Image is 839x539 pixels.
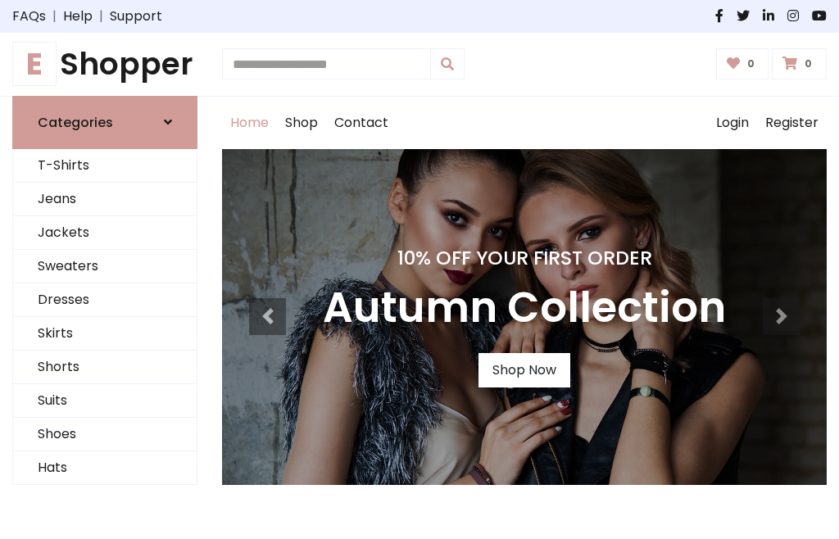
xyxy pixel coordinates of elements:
a: Support [110,7,162,26]
h3: Autumn Collection [323,283,726,333]
a: Shorts [13,351,197,384]
h6: Categories [38,115,113,130]
a: Home [222,97,277,149]
a: Shop Now [478,353,570,387]
span: E [12,42,57,86]
a: Register [757,97,827,149]
a: Categories [12,96,197,149]
a: Suits [13,384,197,418]
a: 0 [716,48,769,79]
a: FAQs [12,7,46,26]
a: Shoes [13,418,197,451]
a: Contact [326,97,397,149]
a: 0 [772,48,827,79]
span: | [46,7,63,26]
a: EShopper [12,46,197,83]
h1: Shopper [12,46,197,83]
a: Login [708,97,757,149]
a: Jeans [13,183,197,216]
span: 0 [743,57,759,71]
span: | [93,7,110,26]
span: 0 [800,57,816,71]
a: T-Shirts [13,149,197,183]
a: Shop [277,97,326,149]
a: Hats [13,451,197,485]
a: Jackets [13,216,197,250]
a: Dresses [13,283,197,317]
a: Sweaters [13,250,197,283]
a: Skirts [13,317,197,351]
a: Help [63,7,93,26]
h4: 10% Off Your First Order [323,247,726,269]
